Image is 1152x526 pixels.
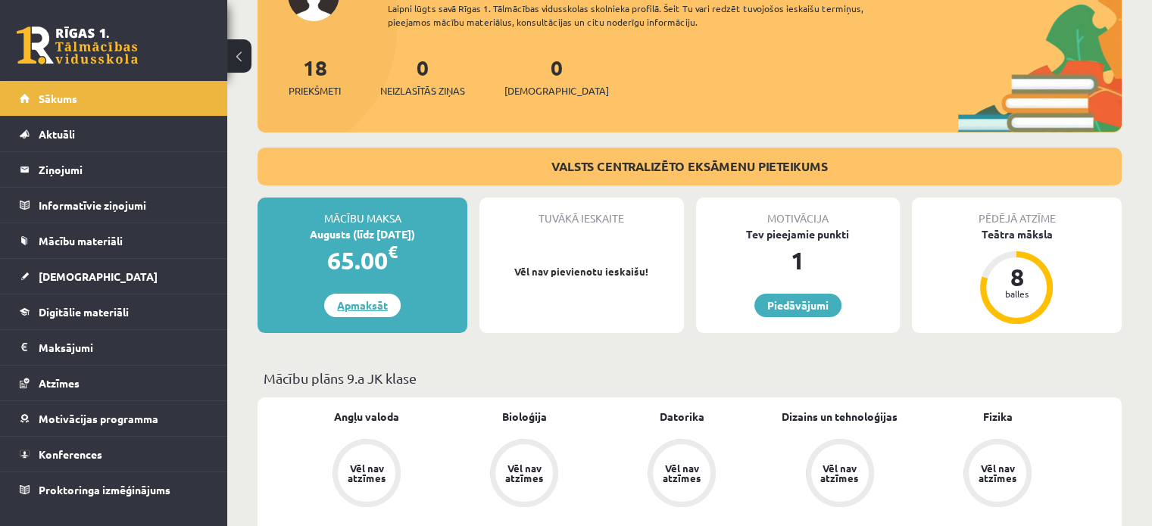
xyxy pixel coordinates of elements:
[289,54,341,98] a: 18Priekšmeti
[504,54,609,98] a: 0[DEMOGRAPHIC_DATA]
[912,226,1122,242] div: Teātra māksla
[20,401,208,436] a: Motivācijas programma
[20,294,208,329] a: Digitālie materiāli
[754,294,841,317] a: Piedāvājumi
[388,241,398,263] span: €
[603,439,760,510] a: Vēl nav atzīmes
[39,305,129,319] span: Digitālie materiāli
[380,54,465,98] a: 0Neizlasītās ziņas
[20,117,208,151] a: Aktuāli
[503,463,545,483] div: Vēl nav atzīmes
[912,198,1122,226] div: Pēdējā atzīme
[696,226,900,242] div: Tev pieejamie punkti
[20,366,208,400] a: Atzīmes
[345,463,388,483] div: Vēl nav atzīmes
[976,463,1019,483] div: Vēl nav atzīmes
[20,152,208,187] a: Ziņojumi
[696,198,900,226] div: Motivācija
[912,226,1122,326] a: Teātra māksla 8 balles
[289,83,341,98] span: Priekšmeti
[502,409,547,425] a: Bioloģija
[288,439,445,510] a: Vēl nav atzīmes
[696,242,900,279] div: 1
[20,188,208,223] a: Informatīvie ziņojumi
[39,376,80,390] span: Atzīmes
[445,439,603,510] a: Vēl nav atzīmes
[39,188,208,223] legend: Informatīvie ziņojumi
[388,2,907,29] div: Laipni lūgts savā Rīgas 1. Tālmācības vidusskolas skolnieka profilā. Šeit Tu vari redzēt tuvojošo...
[39,152,208,187] legend: Ziņojumi
[380,83,465,98] span: Neizlasītās ziņas
[20,472,208,507] a: Proktoringa izmēģinājums
[20,437,208,472] a: Konferences
[660,463,703,483] div: Vēl nav atzīmes
[39,269,158,283] span: [DEMOGRAPHIC_DATA]
[264,368,1116,388] p: Mācību plāns 9.a JK klase
[334,409,399,425] a: Angļu valoda
[39,330,208,365] legend: Maksājumi
[504,83,609,98] span: [DEMOGRAPHIC_DATA]
[819,463,861,483] div: Vēl nav atzīmes
[17,26,138,64] a: Rīgas 1. Tālmācības vidusskola
[39,447,102,461] span: Konferences
[258,242,467,279] div: 65.00
[20,81,208,116] a: Sākums
[487,264,676,279] p: Vēl nav pievienotu ieskaišu!
[39,483,170,496] span: Proktoringa izmēģinājums
[20,330,208,365] a: Maksājumi
[39,412,158,425] span: Motivācijas programma
[39,234,123,247] span: Mācību materiāli
[994,265,1039,289] div: 8
[39,127,75,141] span: Aktuāli
[20,223,208,258] a: Mācību materiāli
[982,409,1012,425] a: Fizika
[782,409,898,425] a: Dizains un tehnoloģijas
[919,439,1076,510] a: Vēl nav atzīmes
[660,409,704,425] a: Datorika
[258,198,467,226] div: Mācību maksa
[761,439,919,510] a: Vēl nav atzīmes
[479,198,683,226] div: Tuvākā ieskaite
[551,158,828,174] a: VALSTS CENTRALIZĒTO EKSĀMENU PIETEIKUMS
[39,92,77,105] span: Sākums
[258,226,467,242] div: Augusts (līdz [DATE])
[324,294,401,317] a: Apmaksāt
[994,289,1039,298] div: balles
[20,259,208,294] a: [DEMOGRAPHIC_DATA]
